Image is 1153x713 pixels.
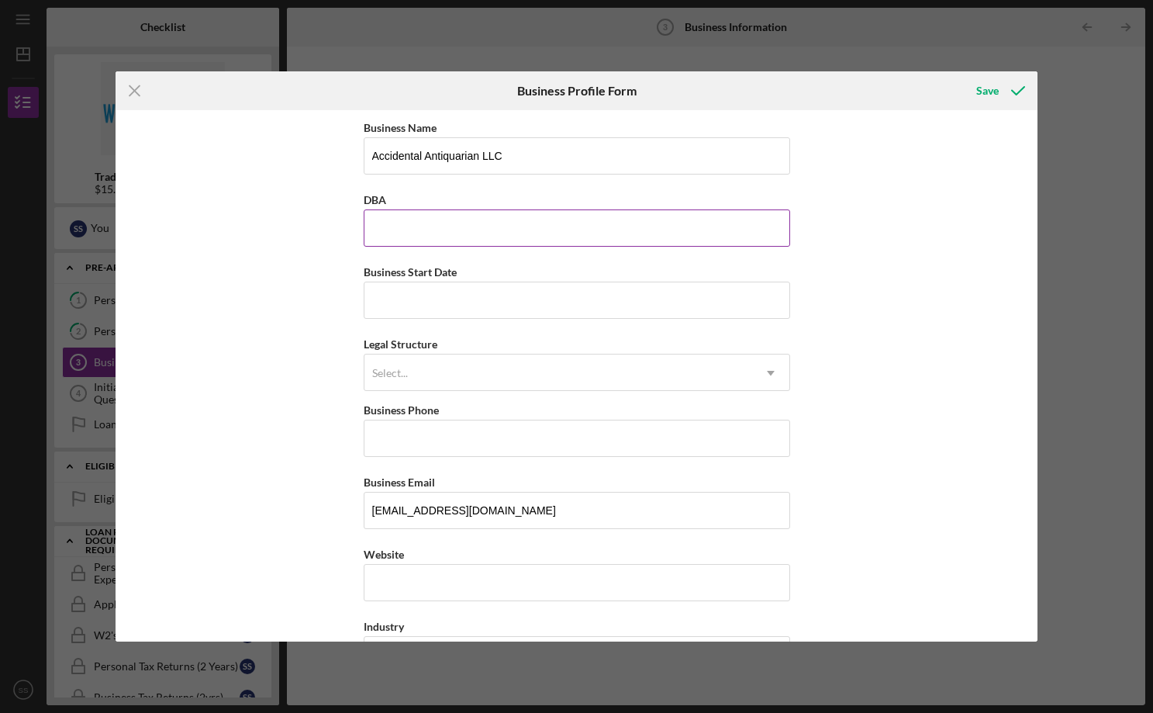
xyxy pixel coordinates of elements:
[364,193,386,206] label: DBA
[364,476,435,489] label: Business Email
[372,367,408,379] div: Select...
[961,75,1037,106] button: Save
[364,403,439,417] label: Business Phone
[364,265,457,279] label: Business Start Date
[364,121,437,134] label: Business Name
[364,548,404,561] label: Website
[976,75,999,106] div: Save
[364,620,404,633] label: Industry
[517,84,637,98] h6: Business Profile Form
